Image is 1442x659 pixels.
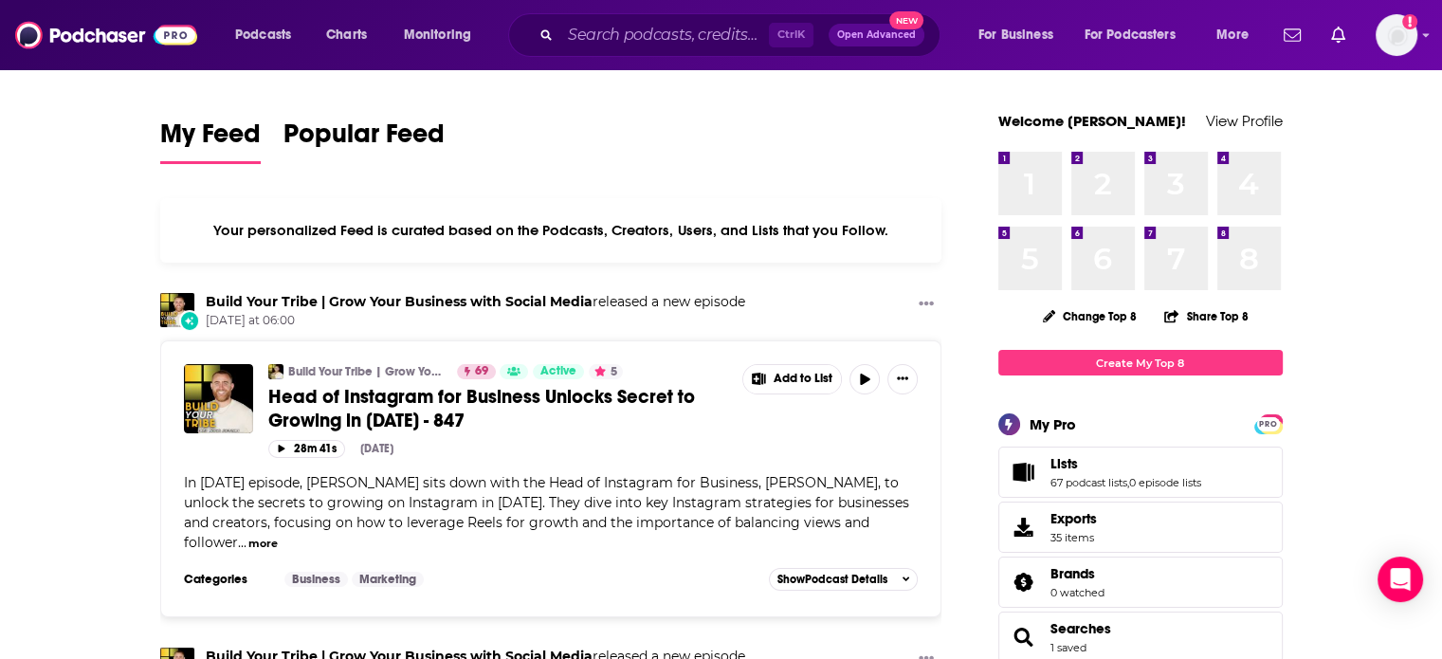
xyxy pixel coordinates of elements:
input: Search podcasts, credits, & more... [560,20,769,50]
span: Exports [1005,514,1043,540]
button: Change Top 8 [1031,304,1149,328]
span: My Feed [160,118,261,161]
a: Build Your Tribe | Grow Your Business with Social Media [288,364,445,379]
a: Brands [1050,565,1104,582]
a: Popular Feed [283,118,445,164]
button: open menu [1072,20,1203,50]
button: 28m 41s [268,440,345,458]
button: more [248,536,278,552]
span: In [DATE] episode, [PERSON_NAME] sits down with the Head of Instagram for Business, [PERSON_NAME]... [184,474,909,551]
button: open menu [391,20,496,50]
img: Build Your Tribe | Grow Your Business with Social Media [268,364,283,379]
span: Brands [998,557,1283,608]
a: Show notifications dropdown [1276,19,1308,51]
div: New Episode [179,310,200,331]
button: open menu [222,20,316,50]
div: Your personalized Feed is curated based on the Podcasts, Creators, Users, and Lists that you Follow. [160,198,942,263]
a: Create My Top 8 [998,350,1283,375]
a: PRO [1257,416,1280,430]
span: , [1127,476,1129,489]
span: Charts [326,22,367,48]
span: [DATE] at 06:00 [206,313,745,329]
button: Share Top 8 [1163,298,1249,335]
a: Lists [1005,459,1043,485]
button: open menu [965,20,1077,50]
a: Business [284,572,348,587]
span: Ctrl K [769,23,813,47]
div: Open Intercom Messenger [1378,557,1423,602]
span: More [1216,22,1249,48]
div: Search podcasts, credits, & more... [526,13,958,57]
span: PRO [1257,417,1280,431]
span: For Business [978,22,1053,48]
span: Lists [1050,455,1078,472]
button: Open AdvancedNew [829,24,924,46]
a: Active [533,364,584,379]
span: Add to List [774,372,832,386]
span: Brands [1050,565,1095,582]
span: Popular Feed [283,118,445,161]
span: Head of Instagram for Business Unlocks Secret to Growing in [DATE] - 847 [268,385,695,432]
button: Show More Button [911,293,941,317]
a: Brands [1005,569,1043,595]
a: Marketing [352,572,424,587]
span: Monitoring [404,22,471,48]
div: [DATE] [360,442,393,455]
a: Exports [998,502,1283,553]
span: 69 [475,362,488,381]
img: Build Your Tribe | Grow Your Business with Social Media [160,293,194,327]
a: Welcome [PERSON_NAME]! [998,112,1186,130]
span: Logged in as NickG [1376,14,1417,56]
img: User Profile [1376,14,1417,56]
a: Searches [1050,620,1111,637]
a: Head of Instagram for Business Unlocks Secret to Growing in [DATE] - 847 [268,385,729,432]
button: 5 [589,364,623,379]
button: Show More Button [743,365,842,394]
svg: Add a profile image [1402,14,1417,29]
a: Charts [314,20,378,50]
div: My Pro [1030,415,1076,433]
a: View Profile [1206,112,1283,130]
a: Show notifications dropdown [1323,19,1353,51]
span: Exports [1050,510,1097,527]
a: Lists [1050,455,1201,472]
a: 0 watched [1050,586,1104,599]
span: New [889,11,923,29]
a: Build Your Tribe | Grow Your Business with Social Media [206,293,593,310]
img: Head of Instagram for Business Unlocks Secret to Growing in 2025 - 847 [184,364,253,433]
span: For Podcasters [1085,22,1176,48]
a: My Feed [160,118,261,164]
span: Podcasts [235,22,291,48]
a: 0 episode lists [1129,476,1201,489]
a: 67 podcast lists [1050,476,1127,489]
button: Show More Button [887,364,918,394]
span: Open Advanced [837,30,916,40]
span: Active [540,362,576,381]
span: Show Podcast Details [777,573,887,586]
button: ShowPodcast Details [769,568,919,591]
span: 35 items [1050,531,1097,544]
h3: released a new episode [206,293,745,311]
button: open menu [1203,20,1272,50]
a: 1 saved [1050,641,1086,654]
span: Lists [998,447,1283,498]
img: Podchaser - Follow, Share and Rate Podcasts [15,17,197,53]
h3: Categories [184,572,269,587]
span: ... [238,534,246,551]
a: Searches [1005,624,1043,650]
a: 69 [457,364,496,379]
button: Show profile menu [1376,14,1417,56]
